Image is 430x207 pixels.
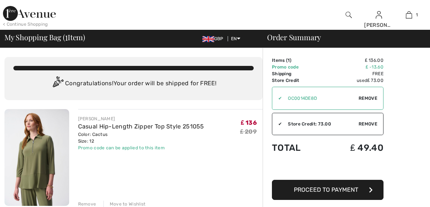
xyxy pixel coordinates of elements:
[202,36,214,42] img: UK Pound
[376,11,382,18] a: Sign In
[346,10,352,19] img: search the website
[3,21,48,28] div: < Continue Shopping
[13,76,254,91] div: Congratulations! Your order will be shipped for FREE!
[367,78,384,83] span: ₤ 73.00
[288,58,290,63] span: 1
[272,135,324,160] td: Total
[78,144,204,151] div: Promo code can be applied to this item
[359,95,377,102] span: Remove
[272,160,384,177] iframe: PayPal
[376,10,382,19] img: My Info
[272,121,282,127] div: ✔
[282,121,359,127] div: Store Credit: 73.00
[324,57,384,64] td: ₤ 136.00
[416,12,418,18] span: 1
[272,70,324,77] td: Shipping
[272,95,282,102] div: ✔
[324,77,384,84] td: used
[324,135,384,160] td: ₤ 49.40
[231,36,240,41] span: EN
[324,64,384,70] td: ₤ -13.60
[364,21,394,29] div: [PERSON_NAME]
[272,180,384,200] button: Proceed to Payment
[65,32,68,41] span: 1
[4,34,85,41] span: My Shopping Bag ( Item)
[394,10,424,19] a: 1
[50,76,65,91] img: Congratulation2.svg
[406,10,412,19] img: My Bag
[202,36,227,41] span: GBP
[258,34,426,41] div: Order Summary
[241,119,257,126] span: ₤ 136
[4,109,69,206] img: Casual Hip-Length Zipper Top Style 251055
[272,57,324,64] td: Items ( )
[240,128,257,135] s: ₤ 209
[3,6,56,21] img: 1ère Avenue
[78,123,204,130] a: Casual Hip-Length Zipper Top Style 251055
[282,87,359,109] input: Promo code
[359,121,377,127] span: Remove
[294,186,358,193] span: Proceed to Payment
[78,131,204,144] div: Color: Cactus Size: 12
[78,115,204,122] div: [PERSON_NAME]
[272,64,324,70] td: Promo code
[324,70,384,77] td: Free
[272,77,324,84] td: Store Credit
